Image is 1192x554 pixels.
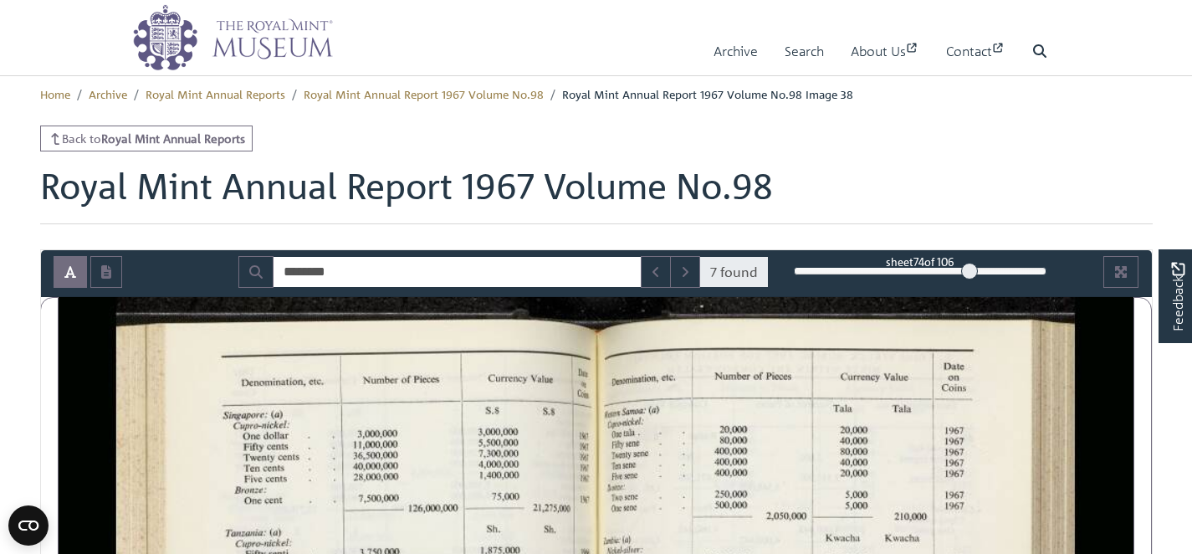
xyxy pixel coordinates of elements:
span: 1 [693,463,694,469]
span: 40,000,000 [354,462,391,470]
span: ~—“ [814,502,860,534]
button: Open transcription window [90,256,122,288]
span: Tala [893,403,908,413]
span: 7,500,000 [360,494,396,503]
span: (a) [623,536,629,542]
span: Feedback [1168,262,1188,331]
a: About Us [851,28,919,75]
span: . [683,462,685,468]
span: [GEOGRAPHIC_DATA]: [223,411,299,420]
span: 3,000,000 [358,429,390,438]
span: 40,000 [841,436,863,444]
span: 11,111”: [604,537,618,543]
span: sene [624,505,635,510]
span: : [290,541,292,546]
span: 36,500,000 [354,450,393,459]
span: 1 [355,441,356,447]
span: 1 [692,372,693,377]
span: cents [263,464,281,473]
span: [GEOGRAPHIC_DATA]: [227,527,302,536]
span: Bronze: [608,485,627,490]
span: 1 [693,451,694,457]
span: 80,000 [720,437,743,445]
input: Search for [273,256,642,288]
span: 74 [913,254,924,269]
span: gene [634,450,646,456]
span: Number [715,370,762,382]
strong: Royal Mint Annual Reports [101,131,245,146]
span: 4,000,000 [479,460,512,469]
a: Royal Mint Annual Report 1967 Volume No.98 [304,86,544,101]
span: Twenty [612,452,629,458]
span: Five [245,474,259,483]
span: Coins [578,390,592,396]
span: etc. [663,372,673,381]
span: Pieces [767,371,789,380]
a: Archive [89,86,127,101]
span: (a) [271,528,279,536]
span: of [755,372,761,380]
span: Sh. [545,525,555,534]
span: Currency [842,372,902,383]
span: \ [574,381,591,429]
span: 250,000 [715,490,740,498]
span: cents [268,442,285,451]
span: Value [884,372,904,381]
span: , [683,429,685,435]
span: 1967 [946,469,961,478]
span: Date [944,361,960,370]
span: One [612,505,622,510]
span: Twenty [244,454,269,463]
span: 1 [693,439,694,445]
span: 500,000 [716,500,742,509]
img: logo_wide.png [132,4,333,71]
a: Would you like to provide feedback? [1159,249,1192,343]
span: 1 [693,426,694,432]
span: cents [267,473,307,485]
span: 0118,31,, [612,428,637,437]
button: Search [238,256,274,288]
span: Cupro-nicke [608,420,637,426]
span: Tala [834,402,872,413]
span: 1 [693,389,694,395]
span: Fifty [244,441,283,453]
span: Bronze: [235,485,260,494]
span: 1961 [581,444,591,449]
span: 1 [692,405,693,411]
a: Home [40,86,70,101]
button: Next Match [670,256,700,288]
span: 5,500,000 [479,438,514,447]
span: . [684,472,686,478]
span: Date [579,369,589,375]
span: 20,000 [720,426,742,434]
span: . [660,495,662,500]
span: Sh. [488,523,498,532]
span: etc. [310,375,338,387]
h1: Royal Mint Annual Report 1967 Volume No.98 [40,165,1153,223]
span: cent [265,494,299,505]
span: Pieces [415,373,470,385]
span: 20,000 [841,426,862,434]
span: . [683,494,685,500]
span: dollar [264,430,284,439]
span: 5,000 [846,501,863,510]
span: Tcnsene [612,463,632,469]
span: 21,275,000 [534,504,565,512]
span: 1961 [581,495,591,501]
span: 1967 [946,436,961,445]
button: Full screen mode [1103,256,1138,288]
span: 1 [693,495,694,501]
span: [PERSON_NAME]—nickel: [234,421,292,440]
span: [GEOGRAPHIC_DATA]: [622,408,682,415]
span: —————# [345,503,396,516]
span: . [683,451,685,457]
span: Denominatlonv [612,377,654,384]
span: 1 [693,478,694,484]
span: 1967 [946,447,961,456]
span: 400,000 [715,469,742,477]
span: 400,000 [715,447,742,455]
span: (a) [272,408,286,420]
a: Back toRoyal Mint Annual Reports [40,126,253,151]
span: 1961 [581,474,591,480]
span: 1 [693,472,694,478]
